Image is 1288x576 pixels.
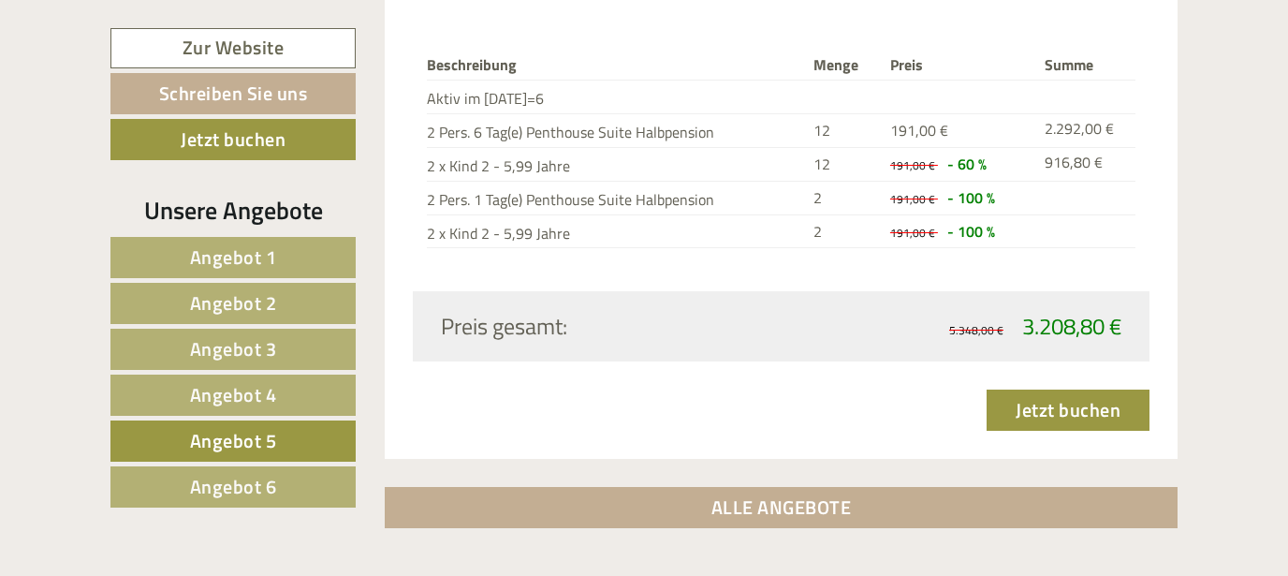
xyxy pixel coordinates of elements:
td: 2 Pers. 6 Tag(e) Penthouse Suite Halbpension [427,113,806,147]
div: Unsere Angebote [110,193,356,228]
td: 2 [806,214,883,248]
small: 16:04 [28,91,289,104]
span: 191,00 € [890,156,935,174]
span: 191,00 € [890,119,948,141]
div: Sonntag [326,14,413,46]
th: Preis [883,51,1037,80]
span: Angebot 2 [190,288,277,318]
span: Angebot 6 [190,472,277,501]
span: - 60 % [947,153,987,175]
div: Preis gesamt: [427,310,782,342]
span: 191,00 € [890,190,935,208]
span: Angebot 1 [190,243,277,272]
a: Zur Website [110,28,356,68]
td: 2 x Kind 2 - 5,99 Jahre [427,214,806,248]
td: 12 [806,113,883,147]
td: 12 [806,147,883,181]
a: Schreiben Sie uns [110,73,356,114]
td: 2.292,00 € [1037,113,1135,147]
th: Summe [1037,51,1135,80]
th: Beschreibung [427,51,806,80]
td: 2 x Kind 2 - 5,99 Jahre [427,147,806,181]
span: 191,00 € [890,224,935,242]
td: 2 [806,181,883,214]
span: - 100 % [947,220,995,243]
th: Menge [806,51,883,80]
a: Jetzt buchen [110,119,356,160]
button: Senden [617,485,738,526]
span: Angebot 5 [190,426,277,455]
a: Jetzt buchen [987,390,1149,431]
div: Guten Tag, wie können wir Ihnen helfen? [14,51,299,108]
td: 2 Pers. 1 Tag(e) Penthouse Suite Halbpension [427,181,806,214]
span: 3.208,80 € [1022,309,1121,343]
span: Angebot 4 [190,380,277,409]
a: ALLE ANGEBOTE [385,487,1178,528]
span: - 100 % [947,186,995,209]
td: Aktiv im [DATE]=6 [427,81,806,114]
div: [GEOGRAPHIC_DATA] [28,54,289,69]
span: Angebot 3 [190,334,277,363]
td: 916,80 € [1037,147,1135,181]
span: 5.348,00 € [949,321,1003,339]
